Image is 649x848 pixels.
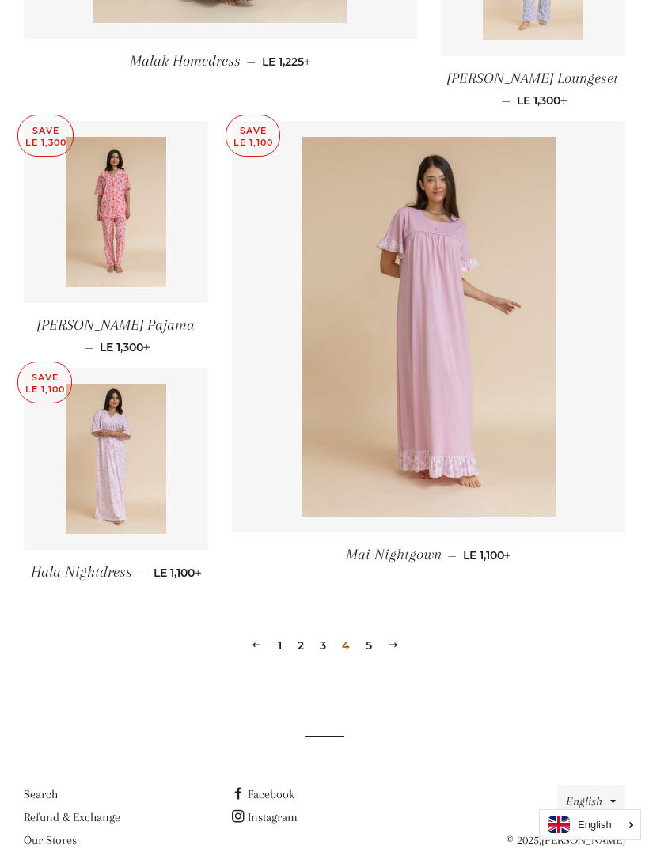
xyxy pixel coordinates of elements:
[502,93,510,108] span: —
[313,634,332,657] a: 3
[441,56,625,121] a: [PERSON_NAME] Loungeset — LE 1,300
[139,566,147,580] span: —
[18,115,73,156] p: Save LE 1,300
[100,340,150,354] span: LE 1,300
[24,550,208,595] a: Hala Nightdress — LE 1,100
[85,340,93,354] span: —
[232,810,298,824] a: Instagram
[24,833,77,847] a: Our Stores
[271,634,288,657] a: 1
[31,563,132,581] span: Hala Nightdress
[548,816,632,833] a: English
[517,93,567,108] span: LE 1,300
[232,787,294,801] a: Facebook
[232,532,625,577] a: Mai Nightgown — LE 1,100
[557,785,625,819] button: English
[262,55,311,69] span: LE 1,225
[37,316,195,334] span: [PERSON_NAME] Pajama
[24,39,417,84] a: Malak Homedress — LE 1,225
[359,634,378,657] a: 5
[463,548,511,562] span: LE 1,100
[578,820,612,830] i: English
[226,115,279,156] p: Save LE 1,100
[24,810,120,824] a: Refund & Exchange
[291,634,310,657] a: 2
[447,70,618,87] span: [PERSON_NAME] Loungeset
[448,548,457,562] span: —
[24,787,58,801] a: Search
[18,362,71,403] p: Save LE 1,100
[130,52,241,70] span: Malak Homedress
[336,634,356,657] span: 4
[24,303,208,368] a: [PERSON_NAME] Pajama — LE 1,300
[346,546,442,563] span: Mai Nightgown
[154,566,202,580] span: LE 1,100
[247,55,256,69] span: —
